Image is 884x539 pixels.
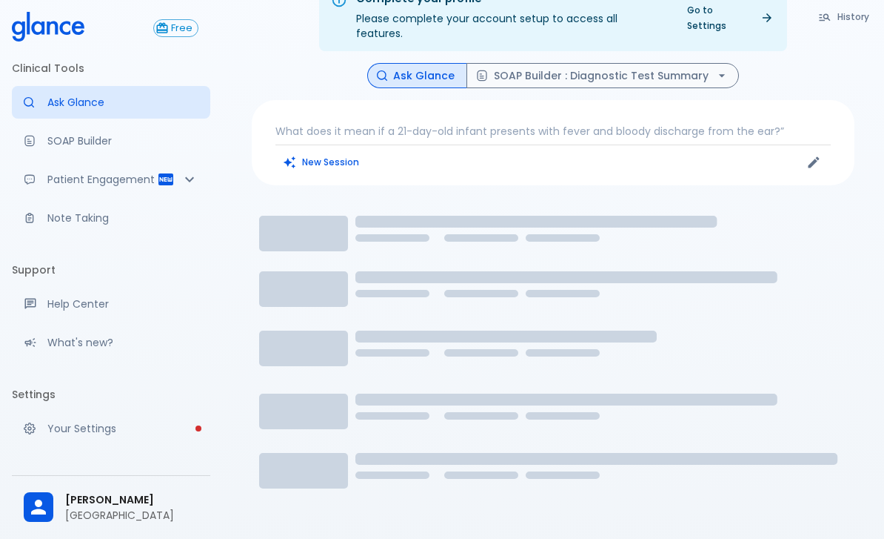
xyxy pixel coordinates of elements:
button: Ask Glance [367,63,467,89]
li: Settings [12,377,210,412]
p: [GEOGRAPHIC_DATA] [65,508,198,523]
a: Get help from our support team [12,288,210,320]
a: Advanced note-taking [12,202,210,234]
div: Recent updates and feature releases [12,326,210,359]
a: Moramiz: Find ICD10AM codes instantly [12,86,210,119]
p: What's new? [47,335,198,350]
button: History [811,6,878,27]
p: Patient Engagement [47,172,157,187]
li: Support [12,252,210,288]
p: What does it mean if a 21-day-old infant presents with fever and bloody discharge from the ear?” [275,124,831,139]
a: Please complete account setup [12,412,210,445]
button: Edit [803,151,825,173]
span: [PERSON_NAME] [65,492,198,508]
li: Clinical Tools [12,50,210,86]
a: Click to view or change your subscription [153,19,210,37]
p: Ask Glance [47,95,198,110]
p: SOAP Builder [47,133,198,148]
div: [PERSON_NAME][GEOGRAPHIC_DATA] [12,482,210,533]
button: Clears all inputs and results. [275,151,368,173]
button: SOAP Builder : Diagnostic Test Summary [466,63,739,89]
button: Free [153,19,198,37]
p: Your Settings [47,421,198,436]
div: Patient Reports & Referrals [12,163,210,196]
span: Free [166,23,198,34]
p: Help Center [47,297,198,311]
p: Note Taking [47,211,198,225]
a: Docugen: Compose a clinical documentation in seconds [12,125,210,157]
